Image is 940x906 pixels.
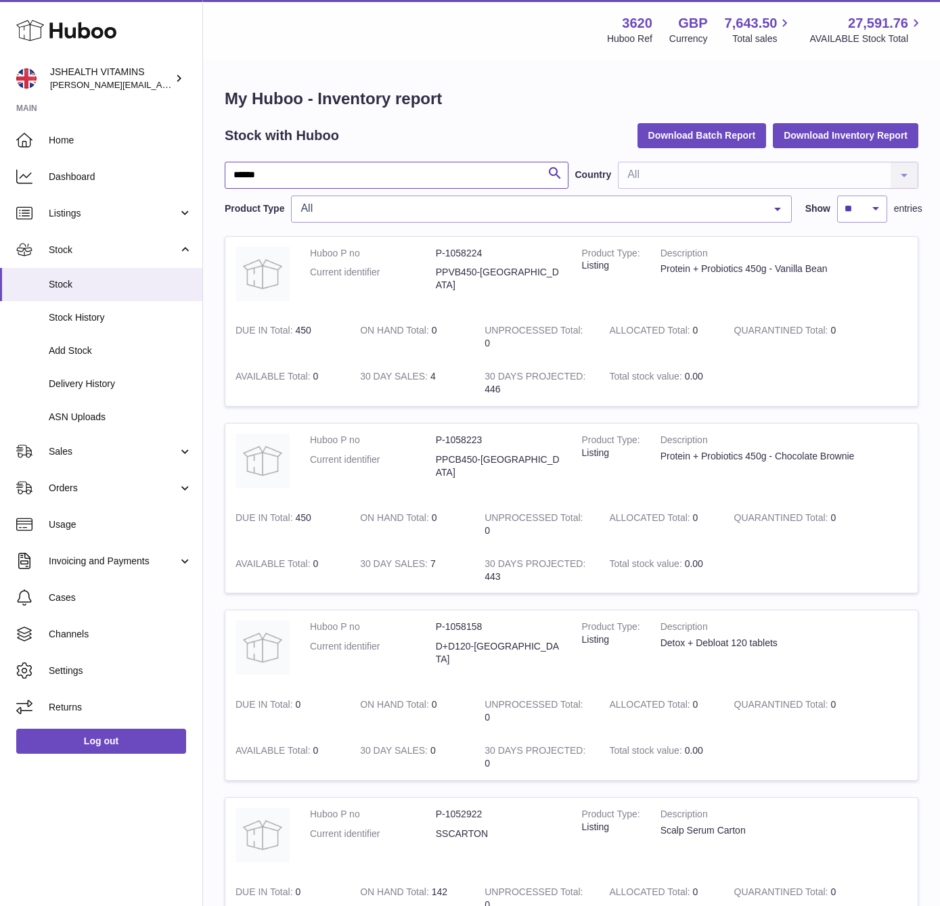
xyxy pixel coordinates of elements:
[685,745,703,756] span: 0.00
[661,434,861,450] strong: Description
[830,886,836,897] span: 0
[599,501,723,547] td: 0
[637,123,767,148] button: Download Batch Report
[236,886,295,901] strong: DUE IN Total
[773,123,918,148] button: Download Inventory Report
[609,699,692,713] strong: ALLOCATED Total
[360,371,430,385] strong: 30 DAY SALES
[734,699,831,713] strong: QUARANTINED Total
[236,371,313,385] strong: AVAILABLE Total
[310,808,436,821] dt: Huboo P no
[474,547,599,593] td: 443
[236,434,290,488] img: product image
[49,482,178,495] span: Orders
[236,247,290,301] img: product image
[661,450,861,463] div: Protein + Probiotics 450g - Chocolate Brownie
[474,501,599,547] td: 0
[236,558,313,572] strong: AVAILABLE Total
[661,808,861,824] strong: Description
[436,620,562,633] dd: P-1058158
[669,32,708,45] div: Currency
[582,447,609,458] span: listing
[661,824,861,837] div: Scalp Serum Carton
[609,371,684,385] strong: Total stock value
[49,207,178,220] span: Listings
[360,558,430,572] strong: 30 DAY SALES
[49,244,178,256] span: Stock
[485,745,585,759] strong: 30 DAYS PROJECTED
[225,501,350,547] td: 450
[49,628,192,641] span: Channels
[485,558,585,572] strong: 30 DAYS PROJECTED
[436,247,562,260] dd: P-1058224
[310,453,436,479] dt: Current identifier
[310,640,436,666] dt: Current identifier
[582,634,609,645] span: listing
[575,168,612,181] label: Country
[485,371,585,385] strong: 30 DAYS PROJECTED
[609,558,684,572] strong: Total stock value
[310,620,436,633] dt: Huboo P no
[474,360,599,406] td: 446
[485,325,583,339] strong: UNPROCESSED Total
[661,620,861,637] strong: Description
[582,260,609,271] span: listing
[734,886,831,901] strong: QUARANTINED Total
[661,247,861,263] strong: Description
[436,453,562,479] dd: PPCB450-[GEOGRAPHIC_DATA]
[436,266,562,292] dd: PPVB450-[GEOGRAPHIC_DATA]
[830,699,836,710] span: 0
[310,828,436,840] dt: Current identifier
[582,821,609,832] span: listing
[360,699,432,713] strong: ON HAND Total
[582,809,640,823] strong: Product Type
[16,68,37,89] img: francesca@jshealthvitamins.com
[661,263,861,275] div: Protein + Probiotics 450g - Vanilla Bean
[310,266,436,292] dt: Current identifier
[734,325,831,339] strong: QUARANTINED Total
[49,591,192,604] span: Cases
[734,512,831,526] strong: QUARANTINED Total
[436,828,562,840] dd: SSCARTON
[725,14,793,45] a: 7,643.50 Total sales
[609,325,692,339] strong: ALLOCATED Total
[236,620,290,675] img: product image
[236,808,290,862] img: product image
[225,547,350,593] td: 0
[678,14,707,32] strong: GBP
[236,699,295,713] strong: DUE IN Total
[350,734,474,780] td: 0
[609,886,692,901] strong: ALLOCATED Total
[582,434,640,449] strong: Product Type
[830,512,836,523] span: 0
[350,314,474,360] td: 0
[49,378,192,390] span: Delivery History
[297,202,763,215] span: All
[49,445,178,458] span: Sales
[225,360,350,406] td: 0
[732,32,792,45] span: Total sales
[49,311,192,324] span: Stock History
[310,434,436,447] dt: Huboo P no
[609,512,692,526] strong: ALLOCATED Total
[16,729,186,753] a: Log out
[225,127,339,145] h2: Stock with Huboo
[49,701,192,714] span: Returns
[49,664,192,677] span: Settings
[225,314,350,360] td: 450
[49,518,192,531] span: Usage
[582,621,640,635] strong: Product Type
[436,808,562,821] dd: P-1052922
[474,734,599,780] td: 0
[310,247,436,260] dt: Huboo P no
[685,558,703,569] span: 0.00
[360,512,432,526] strong: ON HAND Total
[485,886,583,901] strong: UNPROCESSED Total
[474,688,599,734] td: 0
[350,547,474,593] td: 7
[436,640,562,666] dd: D+D120-[GEOGRAPHIC_DATA]
[599,314,723,360] td: 0
[894,202,922,215] span: entries
[805,202,830,215] label: Show
[360,745,430,759] strong: 30 DAY SALES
